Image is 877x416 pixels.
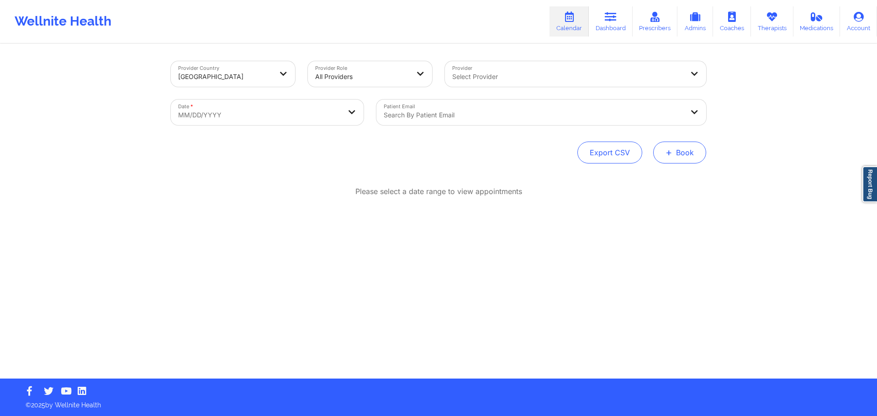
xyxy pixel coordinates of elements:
[840,6,877,37] a: Account
[862,166,877,202] a: Report Bug
[713,6,751,37] a: Coaches
[315,67,409,87] div: All Providers
[178,67,272,87] div: [GEOGRAPHIC_DATA]
[577,142,642,163] button: Export CSV
[677,6,713,37] a: Admins
[793,6,840,37] a: Medications
[589,6,633,37] a: Dashboard
[355,186,522,197] p: Please select a date range to view appointments
[653,142,706,163] button: +Book
[751,6,793,37] a: Therapists
[19,394,858,410] p: © 2025 by Wellnite Health
[633,6,678,37] a: Prescribers
[666,150,672,155] span: +
[549,6,589,37] a: Calendar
